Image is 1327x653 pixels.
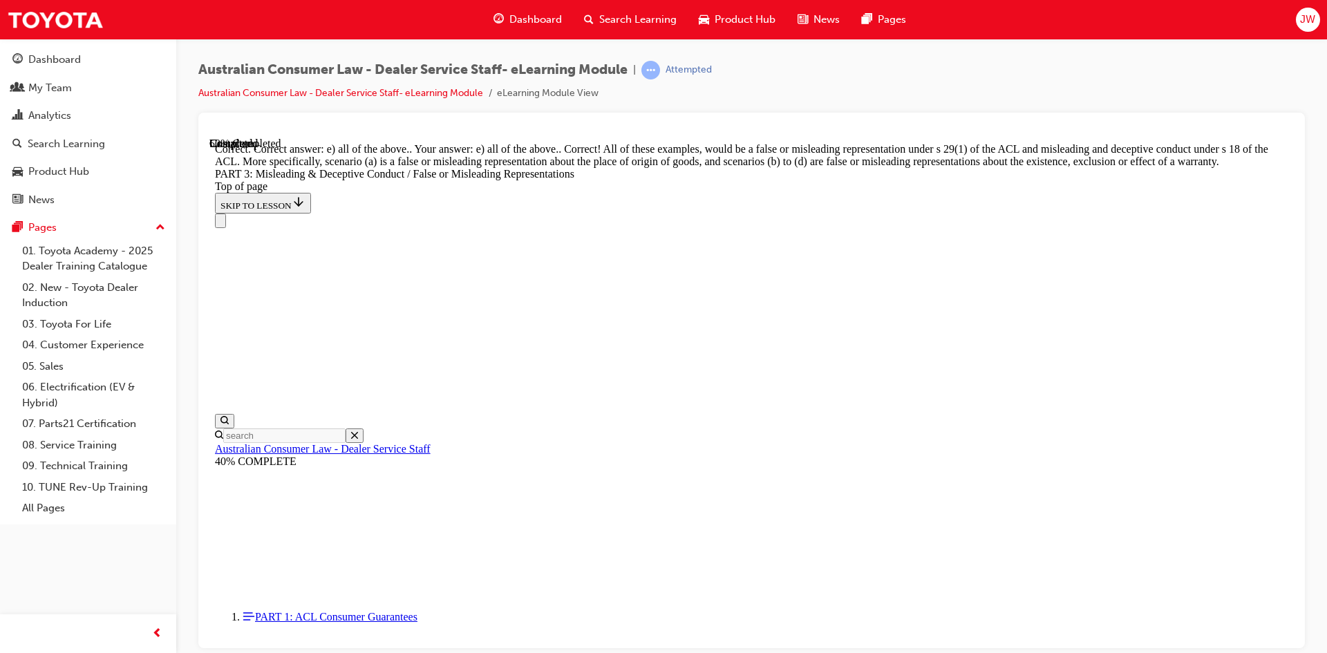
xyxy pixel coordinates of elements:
[584,11,594,28] span: search-icon
[17,435,171,456] a: 08. Service Training
[641,61,660,79] span: learningRecordVerb_ATTEMPT-icon
[1296,8,1320,32] button: JW
[878,12,906,28] span: Pages
[6,43,1079,55] div: Top of page
[813,12,840,28] span: News
[787,6,851,34] a: news-iconNews
[497,86,599,102] li: eLearning Module View
[152,625,162,643] span: prev-icon
[28,136,105,152] div: Search Learning
[17,377,171,413] a: 06. Electrification (EV & Hybrid)
[6,103,171,129] a: Analytics
[7,4,104,35] img: Trak
[798,11,808,28] span: news-icon
[12,222,23,234] span: pages-icon
[6,187,171,213] a: News
[28,192,55,208] div: News
[17,334,171,356] a: 04. Customer Experience
[573,6,688,34] a: search-iconSearch Learning
[699,11,709,28] span: car-icon
[1300,12,1315,28] span: JW
[17,477,171,498] a: 10. TUNE Rev-Up Training
[12,54,23,66] span: guage-icon
[599,12,677,28] span: Search Learning
[666,64,712,77] div: Attempted
[509,12,562,28] span: Dashboard
[6,159,171,184] a: Product Hub
[715,12,775,28] span: Product Hub
[6,215,171,240] button: Pages
[862,11,872,28] span: pages-icon
[17,356,171,377] a: 05. Sales
[6,44,171,215] button: DashboardMy TeamAnalyticsSearch LearningProduct HubNews
[12,110,23,122] span: chart-icon
[6,76,17,91] button: Close navigation menu
[6,276,25,291] button: Open search menu
[851,6,917,34] a: pages-iconPages
[198,87,483,99] a: Australian Consumer Law - Dealer Service Staff- eLearning Module
[6,47,171,73] a: Dashboard
[12,138,22,151] span: search-icon
[198,62,628,78] span: Australian Consumer Law - Dealer Service Staff- eLearning Module
[14,291,136,305] input: Search
[482,6,573,34] a: guage-iconDashboard
[17,455,171,477] a: 09. Technical Training
[6,6,1079,30] div: Correct. Correct answer: e) all of the above.. Your answer: e) all of the above.. Correct! All of...
[493,11,504,28] span: guage-icon
[633,62,636,78] span: |
[6,305,221,317] a: Australian Consumer Law - Dealer Service Staff
[17,277,171,314] a: 02. New - Toyota Dealer Induction
[28,52,81,68] div: Dashboard
[136,291,154,305] button: Close search menu
[12,166,23,178] span: car-icon
[6,30,1079,43] div: PART 3: Misleading & Deceptive Conduct / False or Misleading Representations
[12,194,23,207] span: news-icon
[11,63,96,73] span: SKIP TO LESSON
[6,131,171,157] a: Search Learning
[12,82,23,95] span: people-icon
[28,220,57,236] div: Pages
[17,498,171,519] a: All Pages
[28,108,71,124] div: Analytics
[156,219,165,237] span: up-icon
[17,314,171,335] a: 03. Toyota For Life
[28,164,89,180] div: Product Hub
[28,80,72,96] div: My Team
[17,413,171,435] a: 07. Parts21 Certification
[6,75,171,101] a: My Team
[6,318,1079,330] div: 40% COMPLETE
[6,55,102,76] button: SKIP TO LESSON
[17,240,171,277] a: 01. Toyota Academy - 2025 Dealer Training Catalogue
[688,6,787,34] a: car-iconProduct Hub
